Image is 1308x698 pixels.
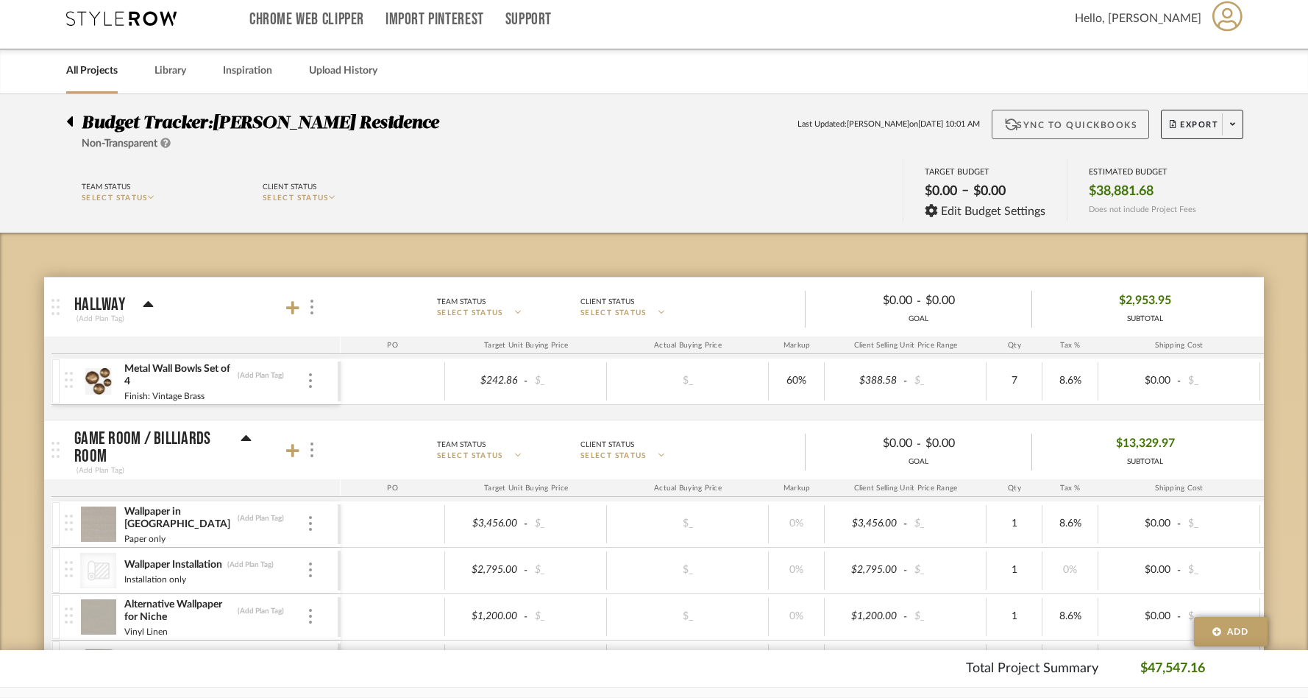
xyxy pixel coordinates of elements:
span: - [917,292,921,310]
span: - [522,517,530,532]
div: $0.00 [1103,606,1175,627]
img: vertical-grip.svg [65,561,73,577]
div: 60% [773,370,820,392]
div: $1,200.00 [829,606,901,627]
a: Support [505,13,552,26]
span: Budget Tracker: [82,114,213,132]
div: Vinyl Linen [124,624,168,639]
div: Markup [769,336,825,354]
div: Metal Wall Bowls Set of 4 [124,362,233,389]
div: $388.58 [829,370,901,392]
div: $_ [910,606,982,627]
span: Add [1227,625,1249,638]
span: - [901,610,910,624]
p: Hallway [74,296,125,314]
div: $1,200.00 [449,606,522,627]
img: 3dots-v.svg [309,609,312,624]
div: (Add Plan Tag) [237,606,285,616]
div: Qty [987,479,1042,497]
div: $_ [530,606,603,627]
div: $_ [1184,560,1256,581]
span: SELECT STATUS [580,451,647,462]
a: All Projects [66,61,118,81]
span: [PERSON_NAME] Residence [213,114,438,132]
div: (Add Plan Tag) [227,560,274,570]
div: Installation only [124,572,187,587]
div: Client Status [263,180,316,194]
div: 8.6% [1047,606,1093,627]
div: SUBTOTAL [1119,314,1171,325]
div: $2,795.00 [829,560,901,581]
img: vertical-grip.svg [65,372,73,388]
div: $_ [530,560,603,581]
div: (Add Plan Tag) [237,513,285,523]
span: Hello, [PERSON_NAME] [1075,10,1201,27]
div: Shipping Cost [1098,336,1260,354]
span: - [917,435,921,453]
div: $0.00 [921,289,1020,312]
div: 1 [991,560,1037,581]
div: $_ [910,513,982,535]
div: Client Selling Unit Price Range [825,479,987,497]
div: 0% [773,606,820,627]
div: $_ [910,560,982,581]
span: SELECT STATUS [437,308,503,319]
div: $_ [910,370,982,392]
div: Actual Buying Price [607,479,769,497]
a: Import Pinterest [385,13,484,26]
div: $0.00 [921,432,1020,455]
span: - [1175,563,1184,578]
span: [PERSON_NAME] [847,119,909,131]
div: Actual Buying Price [607,336,769,354]
mat-expansion-panel-header: Game Room / Billiards Room(Add Plan Tag)Team StatusSELECT STATUSClient StatusSELECT STATUS$0.00-$... [44,420,1264,479]
img: 5ad3b7b4-8a81-4510-a177-76d3eff93272_50x50.jpg [80,507,116,542]
div: Hallway(Add Plan Tag)Team StatusSELECT STATUSClient StatusSELECT STATUS$0.00-$0.00GOAL$2,953.95SU... [51,336,1264,420]
p: Total Project Summary [966,659,1098,679]
div: 8.6% [1047,370,1093,392]
span: on [909,119,918,131]
div: $3,456.00 [829,513,901,535]
div: Client Status [580,438,634,451]
div: Wallpaper in [GEOGRAPHIC_DATA] [124,505,233,532]
div: $0.00 [920,179,962,204]
div: ESTIMATED BUDGET [1089,167,1196,177]
div: $0.00 [1103,370,1175,392]
div: $0.00 [969,179,1010,204]
button: Sync to QuickBooks [992,110,1150,139]
div: $0.00 [1103,560,1175,581]
div: 0% [1047,560,1093,581]
div: Alternative Wallpaper for Niche [124,598,233,624]
span: - [522,610,530,624]
span: Does not include Project Fees [1089,205,1196,214]
img: vertical-grip.svg [65,607,73,624]
div: PO [340,479,445,497]
img: 476c2d69-66f1-4207-9d04-b2cbbc712062_50x50.jpg [80,599,116,635]
span: - [1175,374,1184,389]
img: 3dots-v.svg [310,443,313,457]
span: - [522,563,530,578]
div: $_ [1184,513,1256,535]
span: - [901,374,910,389]
span: $2,953.95 [1119,289,1171,312]
div: Tax % [1042,479,1098,497]
div: Paper only [124,532,166,546]
div: 0% [773,560,820,581]
div: GOAL [806,314,1031,325]
button: Export [1161,110,1243,139]
div: $_ [647,560,728,581]
button: Add [1194,617,1268,646]
div: Team Status [437,295,486,309]
img: 3dots-v.svg [309,563,312,577]
span: - [522,374,530,389]
div: Team Status [82,180,130,194]
div: 1 [991,513,1037,535]
img: 3dots-v.svg [309,373,312,388]
div: (Add Plan Tag) [74,312,127,325]
div: $2,795.00 [449,560,522,581]
mat-expansion-panel-header: Hallway(Add Plan Tag)Team StatusSELECT STATUSClient StatusSELECT STATUS$0.00-$0.00GOAL$2,953.95SU... [44,278,1264,336]
div: $0.00 [818,289,917,312]
div: $0.00 [1103,513,1175,535]
div: $242.86 [449,370,522,392]
div: Target Unit Buying Price [445,336,607,354]
div: Team Status [437,438,486,451]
